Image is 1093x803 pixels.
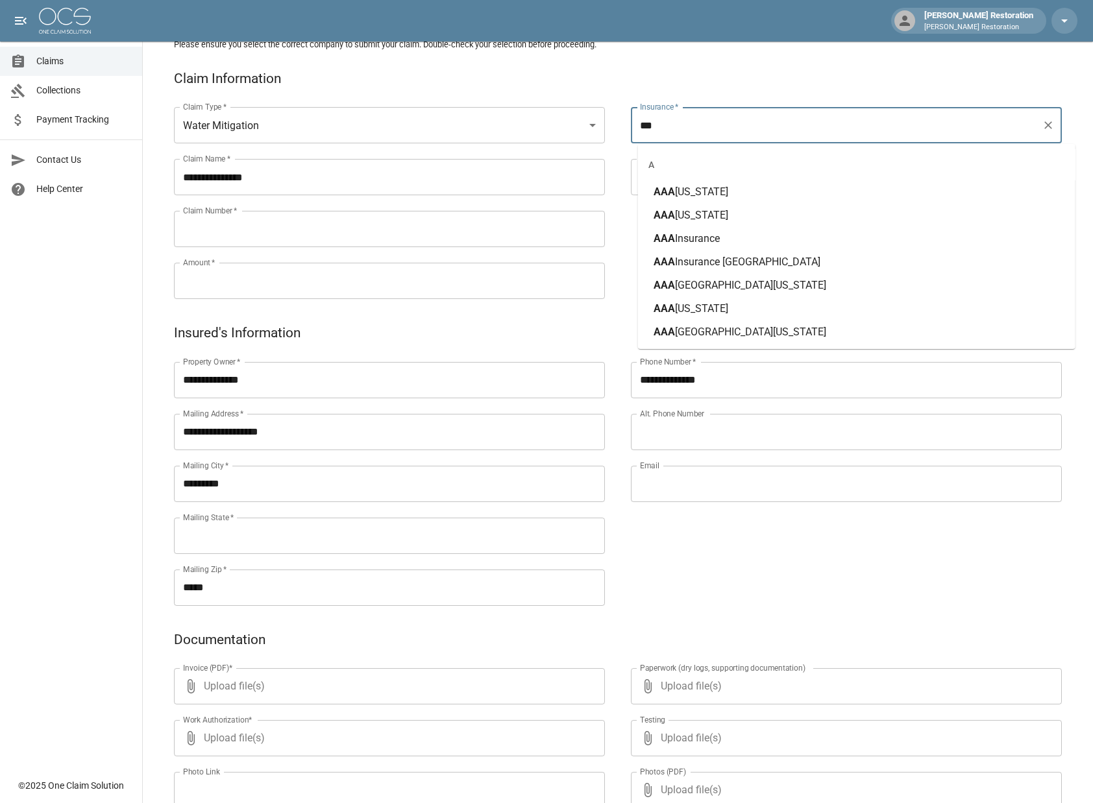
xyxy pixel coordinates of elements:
[183,257,215,268] label: Amount
[919,9,1038,32] div: [PERSON_NAME] Restoration
[661,720,1027,756] span: Upload file(s)
[654,209,675,221] span: AAA
[654,326,675,338] span: AAA
[675,279,826,291] span: [GEOGRAPHIC_DATA][US_STATE]
[18,779,124,792] div: © 2025 One Claim Solution
[183,408,243,419] label: Mailing Address
[675,256,820,268] span: Insurance [GEOGRAPHIC_DATA]
[204,668,570,704] span: Upload file(s)
[174,39,1062,50] h5: Please ensure you select the correct company to submit your claim. Double-check your selection be...
[640,766,686,777] label: Photos (PDF)
[640,714,665,725] label: Testing
[675,209,728,221] span: [US_STATE]
[39,8,91,34] img: ocs-logo-white-transparent.png
[8,8,34,34] button: open drawer
[183,564,227,575] label: Mailing Zip
[183,101,227,112] label: Claim Type
[36,84,132,97] span: Collections
[183,714,252,725] label: Work Authorization*
[36,153,132,167] span: Contact Us
[640,408,704,419] label: Alt. Phone Number
[675,326,826,338] span: [GEOGRAPHIC_DATA][US_STATE]
[638,149,1075,180] div: A
[654,302,675,315] span: AAA
[183,662,233,673] label: Invoice (PDF)*
[36,113,132,126] span: Payment Tracking
[654,256,675,268] span: AAA
[675,186,728,198] span: [US_STATE]
[640,101,678,112] label: Insurance
[661,668,1027,704] span: Upload file(s)
[183,153,230,164] label: Claim Name
[654,232,675,245] span: AAA
[183,356,241,367] label: Property Owner
[640,662,805,673] label: Paperwork (dry logs, supporting documentation)
[183,460,229,471] label: Mailing City
[183,766,220,777] label: Photo Link
[640,460,659,471] label: Email
[924,22,1033,33] p: [PERSON_NAME] Restoration
[204,720,570,756] span: Upload file(s)
[675,232,720,245] span: Insurance
[640,356,696,367] label: Phone Number
[675,302,728,315] span: [US_STATE]
[174,107,605,143] div: Water Mitigation
[36,182,132,196] span: Help Center
[654,279,675,291] span: AAA
[183,512,234,523] label: Mailing State
[654,186,675,198] span: AAA
[1039,116,1057,134] button: Clear
[183,205,237,216] label: Claim Number
[36,54,132,68] span: Claims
